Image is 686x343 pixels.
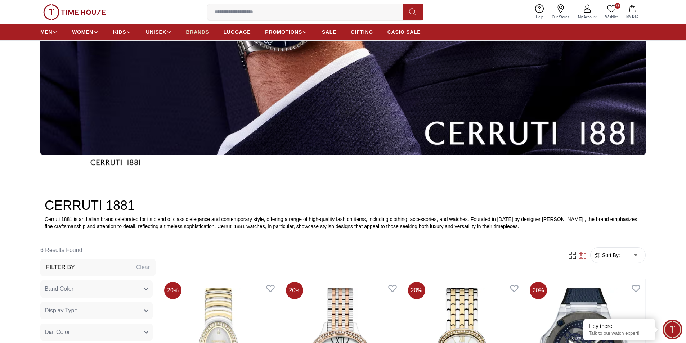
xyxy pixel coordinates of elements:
span: KIDS [113,28,126,36]
span: CASIO SALE [387,28,421,36]
h2: CERRUTI 1881 [45,198,641,213]
span: 20 % [530,282,547,299]
a: CASIO SALE [387,26,421,39]
span: GIFTING [351,28,373,36]
a: PROMOTIONS [265,26,308,39]
span: 20 % [286,282,303,299]
a: LUGGAGE [224,26,251,39]
span: BRANDS [186,28,209,36]
span: Dial Color [45,328,70,337]
span: 20 % [408,282,425,299]
a: Our Stores [548,3,574,21]
span: Display Type [45,306,77,315]
span: Our Stores [549,14,572,20]
span: PROMOTIONS [265,28,302,36]
div: Clear [136,263,150,272]
div: Hey there! [589,322,650,330]
span: My Account [575,14,600,20]
button: Sort By: [593,252,620,259]
span: Band Color [45,285,73,293]
span: Help [533,14,546,20]
h6: 6 Results Found [40,242,156,259]
p: Talk to our watch expert! [589,330,650,337]
span: 0 [615,3,620,9]
img: ... [43,4,106,20]
img: ... [90,137,140,187]
h3: Filter By [46,263,75,272]
a: 0Wishlist [601,3,622,21]
a: KIDS [113,26,131,39]
a: GIFTING [351,26,373,39]
span: SALE [322,28,336,36]
button: Display Type [40,302,153,319]
a: SALE [322,26,336,39]
span: LUGGAGE [224,28,251,36]
span: Wishlist [602,14,620,20]
span: My Bag [623,14,641,19]
span: UNISEX [146,28,166,36]
a: Help [532,3,548,21]
span: MEN [40,28,52,36]
span: 20 % [164,282,181,299]
span: WOMEN [72,28,93,36]
button: My Bag [622,4,643,21]
p: Cerruti 1881 is an Italian brand celebrated for its blend of classic elegance and contemporary st... [45,216,641,230]
a: MEN [40,26,58,39]
a: UNISEX [146,26,171,39]
button: Band Color [40,280,153,298]
div: Chat Widget [663,320,682,339]
a: BRANDS [186,26,209,39]
span: Sort By: [601,252,620,259]
button: Dial Color [40,324,153,341]
a: WOMEN [72,26,99,39]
